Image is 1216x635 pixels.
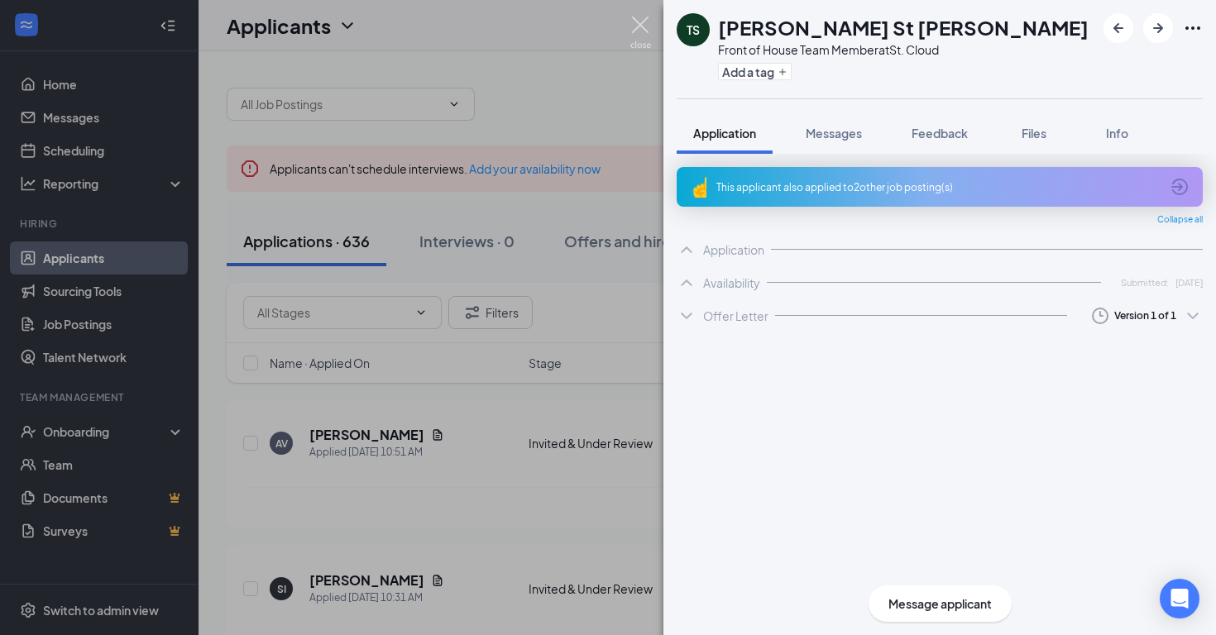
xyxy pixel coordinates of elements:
[1121,275,1169,289] span: Submitted:
[1160,579,1199,618] div: Open Intercom Messenger
[912,126,968,141] span: Feedback
[703,241,764,258] div: Application
[716,180,1160,194] div: This applicant also applied to 2 other job posting(s)
[888,594,992,613] span: Message applicant
[1157,213,1203,227] span: Collapse all
[1114,308,1176,322] div: Version 1 of 1
[1170,177,1190,197] svg: ArrowCircle
[1022,126,1046,141] span: Files
[703,275,760,291] div: Availability
[677,240,697,260] svg: ChevronUp
[677,306,697,326] svg: ChevronDown
[693,126,756,141] span: Application
[687,21,700,38] div: TS
[1103,13,1133,43] button: ArrowLeftNew
[677,273,697,293] svg: ChevronUp
[1106,126,1128,141] span: Info
[718,63,792,80] button: PlusAdd a tag
[1148,18,1168,38] svg: ArrowRight
[1090,306,1110,326] svg: Clock
[1183,18,1203,38] svg: Ellipses
[1175,275,1203,289] span: [DATE]
[778,67,788,77] svg: Plus
[1183,306,1203,326] svg: ChevronDown
[703,308,768,324] div: Offer Letter
[1108,18,1128,38] svg: ArrowLeftNew
[1143,13,1173,43] button: ArrowRight
[718,13,1089,41] h1: [PERSON_NAME] St [PERSON_NAME]
[806,126,862,141] span: Messages
[718,41,1089,58] div: Front of House Team Member at St. Cloud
